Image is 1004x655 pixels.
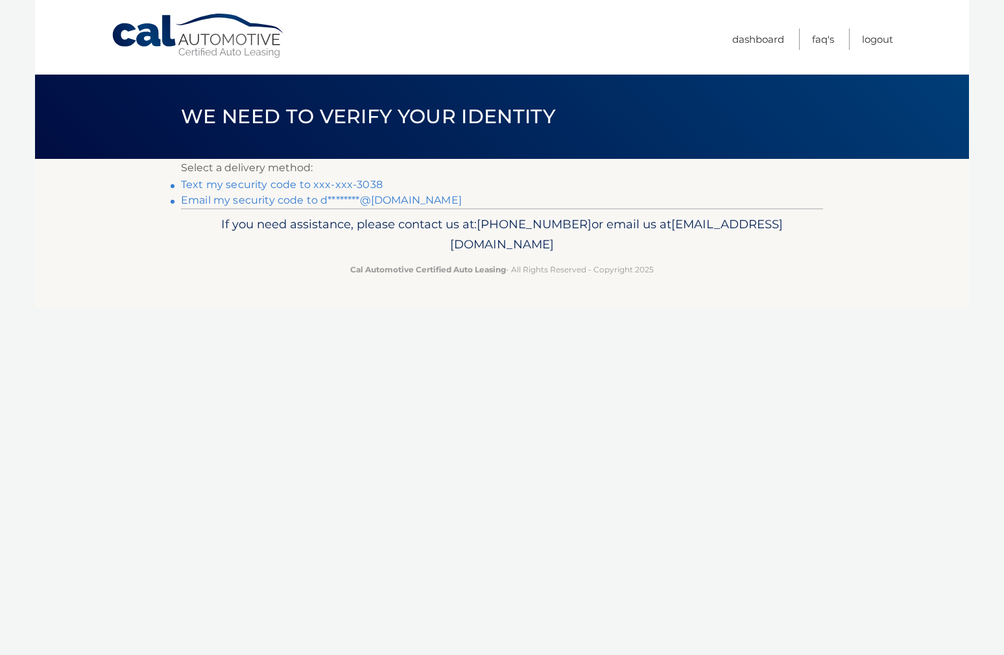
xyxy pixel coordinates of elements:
[181,178,383,191] a: Text my security code to xxx-xxx-3038
[181,159,823,177] p: Select a delivery method:
[350,265,506,274] strong: Cal Automotive Certified Auto Leasing
[181,194,462,206] a: Email my security code to d********@[DOMAIN_NAME]
[862,29,893,50] a: Logout
[111,13,286,59] a: Cal Automotive
[181,104,555,128] span: We need to verify your identity
[732,29,784,50] a: Dashboard
[812,29,834,50] a: FAQ's
[189,263,815,276] p: - All Rights Reserved - Copyright 2025
[477,217,592,232] span: [PHONE_NUMBER]
[189,214,815,256] p: If you need assistance, please contact us at: or email us at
